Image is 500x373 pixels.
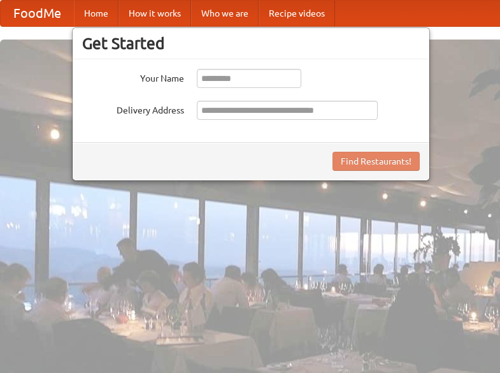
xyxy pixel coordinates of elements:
[1,1,74,26] a: FoodMe
[82,69,184,85] label: Your Name
[191,1,259,26] a: Who we are
[118,1,191,26] a: How it works
[332,152,420,171] button: Find Restaurants!
[82,101,184,117] label: Delivery Address
[74,1,118,26] a: Home
[259,1,335,26] a: Recipe videos
[82,34,420,53] h3: Get Started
